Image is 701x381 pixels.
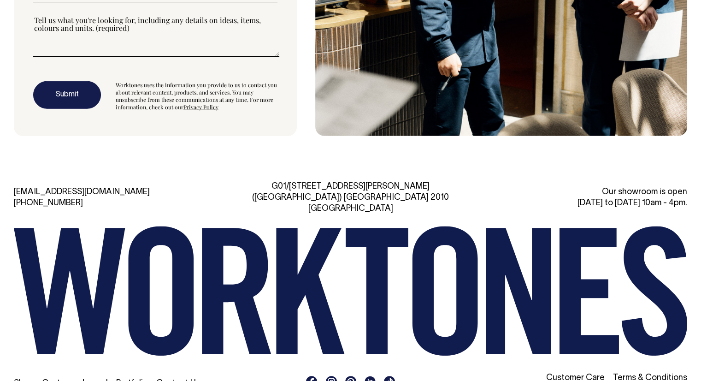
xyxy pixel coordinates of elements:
div: Worktones uses the information you provide to us to contact you about relevant content, products,... [116,81,277,111]
a: Privacy Policy [183,103,218,111]
button: Submit [33,81,101,109]
a: [PHONE_NUMBER] [14,199,83,207]
div: Our showroom is open [DATE] to [DATE] 10am - 4pm. [472,187,687,209]
a: [EMAIL_ADDRESS][DOMAIN_NAME] [14,188,150,196]
div: G01/[STREET_ADDRESS][PERSON_NAME] ([GEOGRAPHIC_DATA]) [GEOGRAPHIC_DATA] 2010 [GEOGRAPHIC_DATA] [243,181,458,214]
